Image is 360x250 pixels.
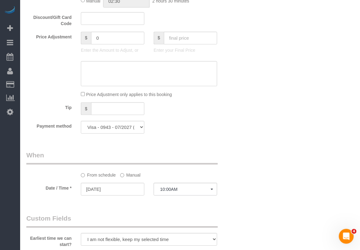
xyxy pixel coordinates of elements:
button: 10:00AM [154,183,217,195]
p: Enter your Final Price [154,47,217,53]
legend: When [26,151,218,164]
span: 10:00AM [160,187,211,192]
label: Price Adjustment [22,32,76,40]
p: Enter the Amount to Adjust, or [81,47,144,53]
iframe: Intercom live chat [339,229,354,244]
input: final price [164,32,217,44]
label: Earliest time we can start? [22,233,76,248]
label: Manual [120,170,141,178]
input: MM/DD/YYYY [81,183,144,195]
label: From schedule [81,170,116,178]
img: Automaid Logo [4,6,16,15]
span: $ [81,32,91,44]
input: From schedule [81,173,85,177]
span: $ [154,32,164,44]
label: Discount/Gift Card Code [22,12,76,27]
span: $ [81,102,91,115]
input: Manual [120,173,124,177]
label: Tip [22,102,76,111]
legend: Custom Fields [26,214,218,228]
span: 4 [352,229,357,234]
label: Payment method [22,121,76,129]
label: Date / Time * [22,183,76,191]
span: Price Adjustment only applies to this booking [86,92,172,97]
